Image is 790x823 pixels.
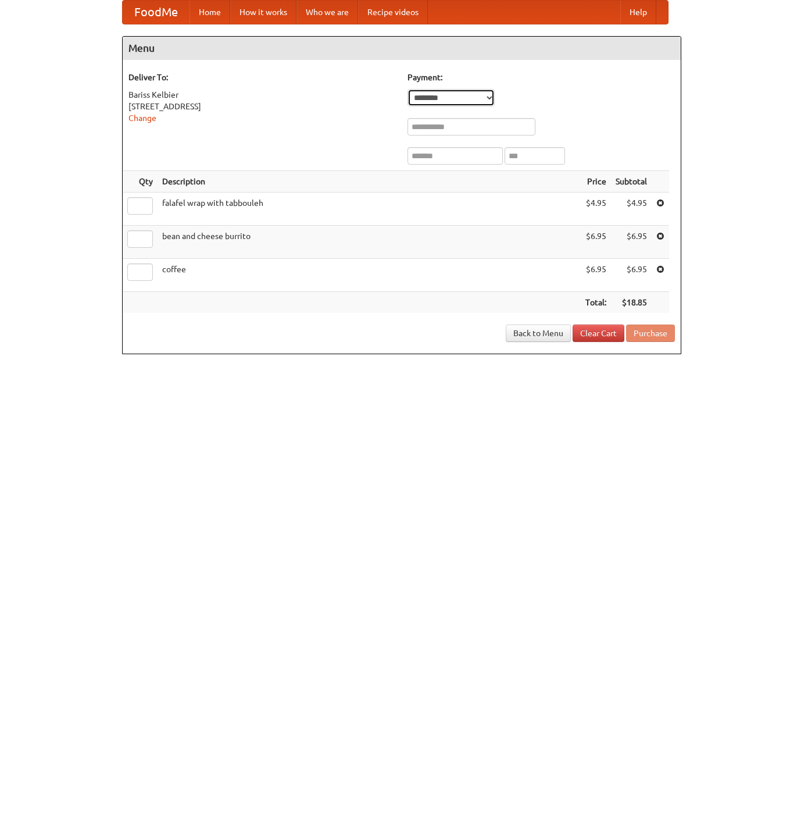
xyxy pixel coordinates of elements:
td: falafel wrap with tabbouleh [158,193,581,226]
a: How it works [230,1,296,24]
th: Subtotal [611,171,652,193]
h5: Payment: [407,72,675,83]
button: Purchase [626,325,675,342]
td: coffee [158,259,581,292]
a: Help [620,1,656,24]
a: Back to Menu [506,325,571,342]
a: Clear Cart [573,325,624,342]
div: Bariss Kelbier [128,89,396,101]
div: [STREET_ADDRESS] [128,101,396,112]
th: Total: [581,292,611,313]
a: Who we are [296,1,358,24]
td: $6.95 [581,259,611,292]
td: $6.95 [611,226,652,259]
th: Qty [123,171,158,193]
th: $18.85 [611,292,652,313]
h5: Deliver To: [128,72,396,83]
td: bean and cheese burrito [158,226,581,259]
th: Price [581,171,611,193]
td: $4.95 [581,193,611,226]
td: $6.95 [611,259,652,292]
a: FoodMe [123,1,190,24]
h4: Menu [123,37,681,60]
td: $4.95 [611,193,652,226]
th: Description [158,171,581,193]
a: Recipe videos [358,1,428,24]
td: $6.95 [581,226,611,259]
a: Home [190,1,230,24]
a: Change [128,113,156,123]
